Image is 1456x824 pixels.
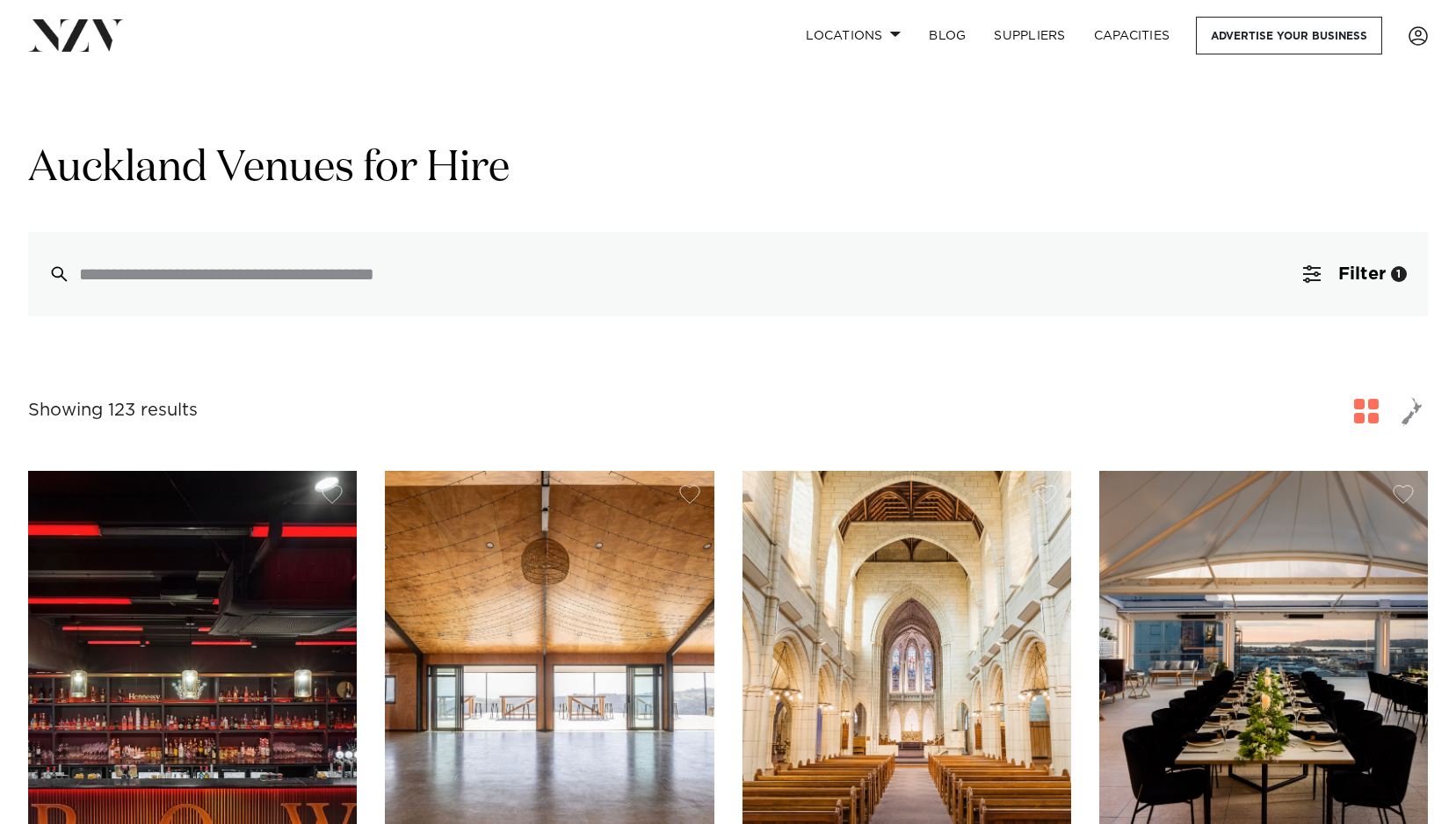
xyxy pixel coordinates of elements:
h1: Auckland Venues for Hire [28,141,1428,197]
a: SUPPLIERS [980,17,1079,54]
div: 1 [1391,266,1407,282]
a: Advertise your business [1196,17,1382,54]
a: BLOG [915,17,980,54]
span: Filter [1338,265,1386,283]
div: Showing 123 results [28,397,198,424]
a: Capacities [1080,17,1184,54]
img: nzv-logo.png [28,19,124,51]
button: Filter1 [1282,232,1428,316]
a: Locations [792,17,915,54]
